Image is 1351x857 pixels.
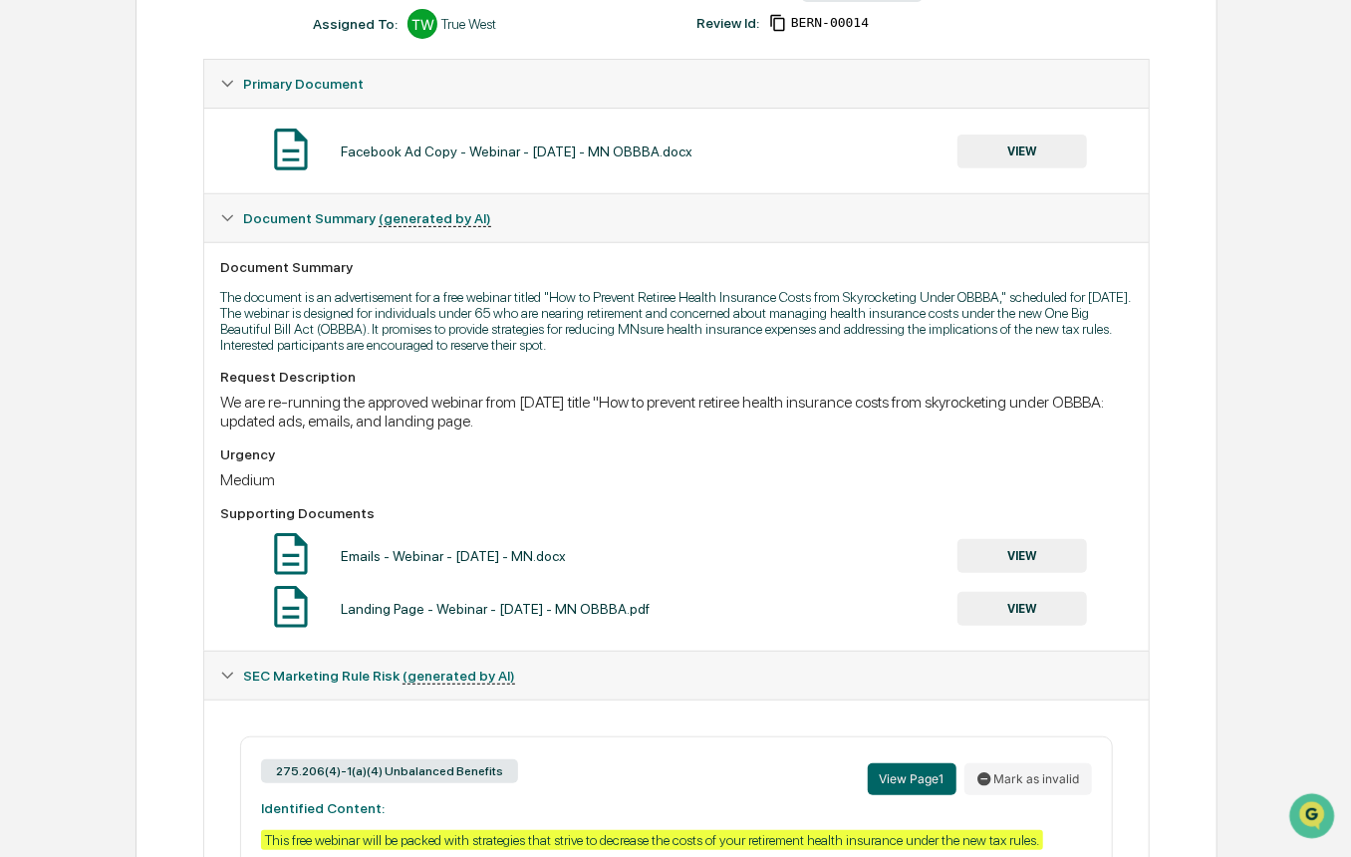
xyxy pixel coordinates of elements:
[40,289,126,309] span: Data Lookup
[220,369,1132,385] div: Request Description
[266,529,316,579] img: Document Icon
[204,652,1148,700] div: SEC Marketing Rule Risk (generated by AI)
[407,9,437,39] div: TW
[266,582,316,632] img: Document Icon
[957,539,1087,573] button: VIEW
[243,76,364,92] span: Primary Document
[266,125,316,174] img: Document Icon
[441,16,496,32] div: True West
[1287,791,1341,845] iframe: Open customer support
[20,152,56,188] img: 1746055101610-c473b297-6a78-478c-a979-82029cc54cd1
[220,393,1132,430] div: We are re-running the approved webinar from [DATE] title "How to prevent retiree health insurance...
[341,143,692,159] div: Facebook Ad Copy - Webinar - [DATE] - MN OBBBA.docx
[68,172,252,188] div: We're available if you need us!
[243,210,491,226] span: Document Summary
[220,259,1132,275] div: Document Summary
[696,15,759,31] div: Review Id:
[40,251,129,271] span: Preclearance
[12,243,136,279] a: 🖐️Preclearance
[140,337,241,353] a: Powered byPylon
[164,251,247,271] span: Attestations
[379,210,491,227] u: (generated by AI)
[261,800,385,816] strong: Identified Content:
[198,338,241,353] span: Pylon
[243,668,515,684] span: SEC Marketing Rule Risk
[261,830,1043,850] div: This free webinar will be packed with strategies that strive to decrease the costs of your retire...
[791,15,869,31] span: 10c2b59c-ee34-4de4-bee4-016471adc245
[204,242,1148,651] div: Document Summary (generated by AI)
[220,289,1132,353] p: The document is an advertisement for a free webinar titled "How to Prevent Retiree Health Insuran...
[341,548,566,564] div: Emails - Webinar - [DATE] - MN.docx
[144,253,160,269] div: 🗄️
[339,158,363,182] button: Start new chat
[957,592,1087,626] button: VIEW
[204,194,1148,242] div: Document Summary (generated by AI)
[20,291,36,307] div: 🔎
[220,505,1132,521] div: Supporting Documents
[313,16,398,32] div: Assigned To:
[403,668,515,685] u: (generated by AI)
[957,135,1087,168] button: VIEW
[220,470,1132,489] div: Medium
[220,446,1132,462] div: Urgency
[261,759,518,783] div: 275.206(4)-1(a)(4) Unbalanced Benefits
[12,281,134,317] a: 🔎Data Lookup
[20,42,363,74] p: How can we help?
[204,108,1148,193] div: Primary Document
[136,243,255,279] a: 🗄️Attestations
[68,152,327,172] div: Start new chat
[341,601,650,617] div: Landing Page - Webinar - [DATE] - MN OBBBA.pdf
[868,763,956,795] button: View Page1
[964,763,1092,795] button: Mark as invalid
[20,253,36,269] div: 🖐️
[204,60,1148,108] div: Primary Document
